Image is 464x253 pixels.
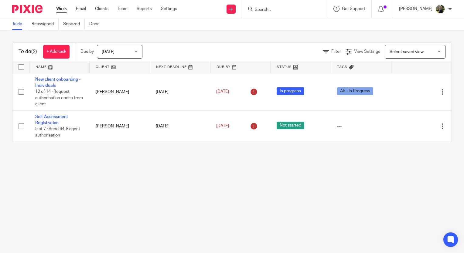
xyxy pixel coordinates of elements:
input: Search [254,7,309,13]
span: A5 - In Progress [337,87,373,95]
td: [DATE] [150,110,210,141]
td: [PERSON_NAME] [90,73,150,110]
span: 5 of 7 · Send 64-8 agent authorisation [35,127,80,138]
a: Reassigned [32,18,59,30]
a: To do [12,18,27,30]
a: Team [118,6,128,12]
a: + Add task [43,45,70,59]
a: Snoozed [63,18,85,30]
a: Work [56,6,67,12]
div: --- [337,123,385,129]
td: [PERSON_NAME] [90,110,150,141]
img: Pixie [12,5,43,13]
a: Email [76,6,86,12]
span: [DATE] [216,124,229,128]
p: Due by [80,49,94,55]
p: [PERSON_NAME] [399,6,432,12]
a: New client onboarding - Individuals [35,77,80,88]
span: In progress [277,87,304,95]
span: Filter [331,49,341,54]
span: Select saved view [390,50,424,54]
span: 12 of 14 · Request authorisation codes from client [35,89,83,106]
span: View Settings [354,49,380,54]
span: Tags [337,65,347,69]
img: ACCOUNTING4EVERYTHING-9.jpg [435,4,445,14]
span: [DATE] [102,50,114,54]
td: [DATE] [150,73,210,110]
h1: To do [19,49,37,55]
a: Settings [161,6,177,12]
a: Self-Assessment Registration [35,115,68,125]
a: Reports [137,6,152,12]
span: Not started [277,122,304,129]
span: [DATE] [216,89,229,94]
a: Clients [95,6,108,12]
span: (2) [31,49,37,54]
a: Done [89,18,104,30]
span: Get Support [342,7,365,11]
